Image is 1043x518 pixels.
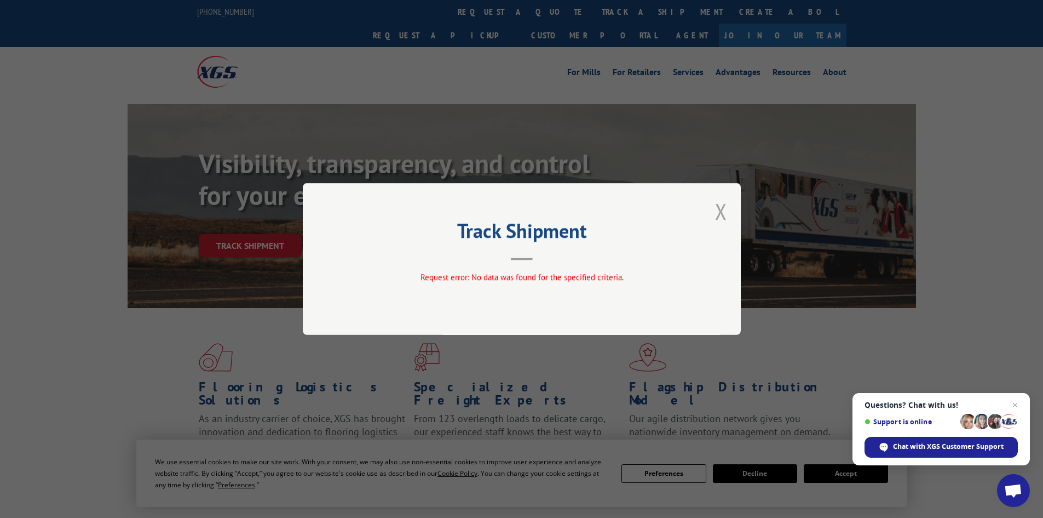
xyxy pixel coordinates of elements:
[715,197,727,226] button: Close modal
[1009,399,1022,412] span: Close chat
[865,418,956,426] span: Support is online
[865,401,1018,409] span: Questions? Chat with us!
[358,223,686,244] h2: Track Shipment
[420,272,623,282] span: Request error: No data was found for the specified criteria.
[865,437,1018,458] div: Chat with XGS Customer Support
[997,474,1030,507] div: Open chat
[893,442,1004,452] span: Chat with XGS Customer Support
